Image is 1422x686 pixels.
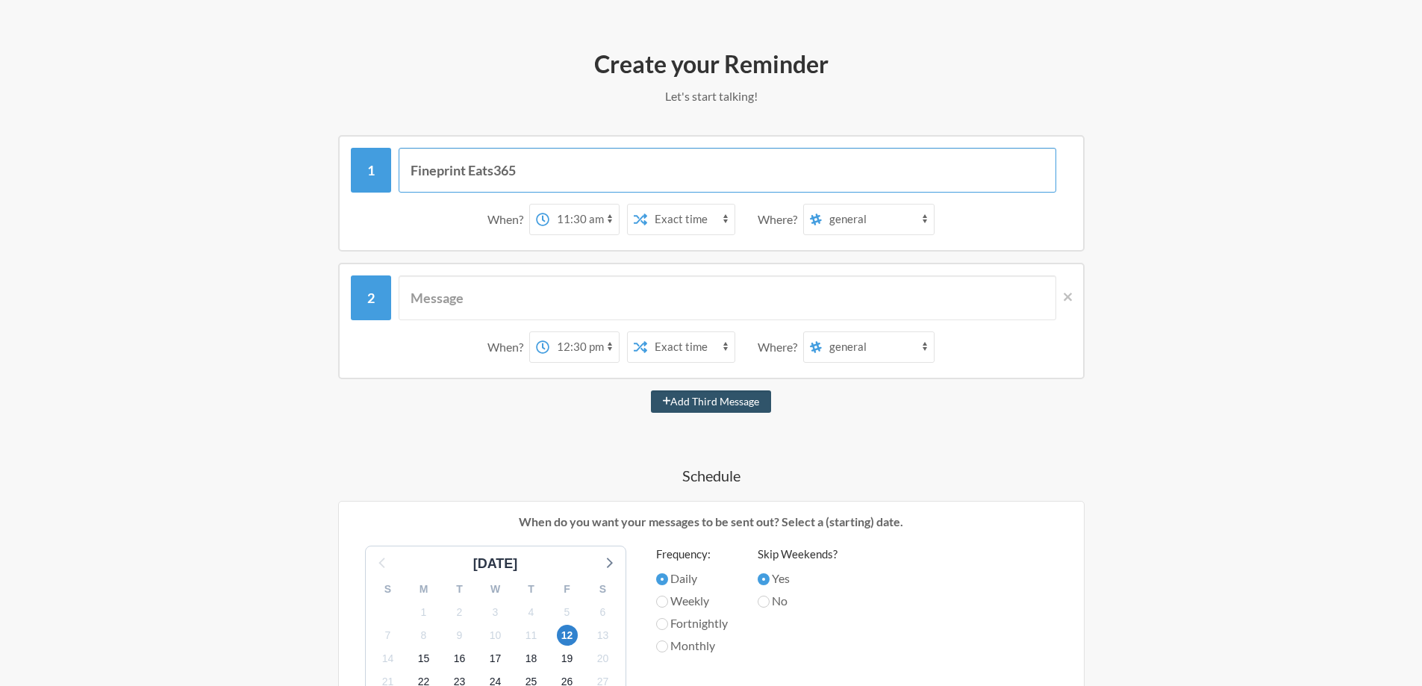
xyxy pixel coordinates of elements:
span: Saturday, October 18, 2025 [521,649,542,670]
div: T [514,578,549,601]
div: Where? [758,204,803,235]
p: When do you want your messages to be sent out? Select a (starting) date. [350,513,1073,531]
input: Fortnightly [656,618,668,630]
span: Monday, October 20, 2025 [593,649,614,670]
span: Sunday, October 5, 2025 [557,602,578,623]
span: Wednesday, October 1, 2025 [414,602,434,623]
label: Skip Weekends? [758,546,838,563]
div: S [370,578,406,601]
label: Weekly [656,592,728,610]
span: Saturday, October 11, 2025 [521,625,542,646]
div: M [406,578,442,601]
span: Friday, October 3, 2025 [485,602,506,623]
div: When? [487,204,529,235]
span: Sunday, October 12, 2025 [557,625,578,646]
h2: Create your Reminder [278,49,1144,80]
span: Thursday, October 9, 2025 [449,625,470,646]
input: Daily [656,573,668,585]
span: Saturday, October 4, 2025 [521,602,542,623]
div: S [585,578,621,601]
span: Tuesday, October 14, 2025 [378,649,399,670]
input: No [758,596,770,608]
div: W [478,578,514,601]
div: T [442,578,478,601]
input: Monthly [656,640,668,652]
label: Frequency: [656,546,728,563]
h4: Schedule [278,465,1144,486]
label: No [758,592,838,610]
label: Fortnightly [656,614,728,632]
div: F [549,578,585,601]
p: Let's start talking! [278,87,1144,105]
input: Message [399,148,1056,193]
span: Monday, October 6, 2025 [593,602,614,623]
input: Message [399,275,1056,320]
div: [DATE] [467,554,524,574]
div: Where? [758,331,803,363]
label: Monthly [656,637,728,655]
span: Monday, October 13, 2025 [593,625,614,646]
span: Thursday, October 2, 2025 [449,602,470,623]
span: Wednesday, October 15, 2025 [414,649,434,670]
label: Yes [758,570,838,587]
div: When? [487,331,529,363]
span: Friday, October 10, 2025 [485,625,506,646]
span: Friday, October 17, 2025 [485,649,506,670]
input: Yes [758,573,770,585]
button: Add Third Message [651,390,772,413]
span: Thursday, October 16, 2025 [449,649,470,670]
input: Weekly [656,596,668,608]
label: Daily [656,570,728,587]
span: Wednesday, October 8, 2025 [414,625,434,646]
span: Tuesday, October 7, 2025 [378,625,399,646]
span: Sunday, October 19, 2025 [557,649,578,670]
